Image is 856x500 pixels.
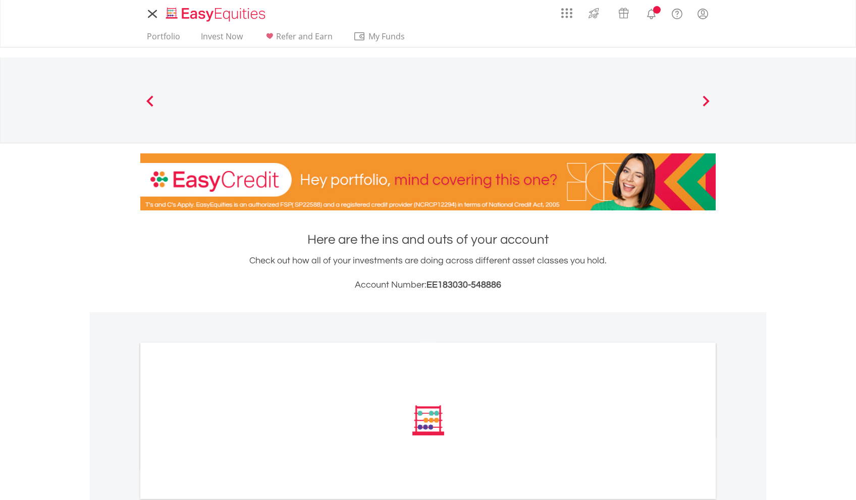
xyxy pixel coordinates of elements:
[664,3,690,23] a: FAQ's and Support
[638,3,664,23] a: Notifications
[561,8,572,19] img: grid-menu-icon.svg
[162,3,270,23] a: Home page
[609,3,638,21] a: Vouchers
[197,31,247,47] a: Invest Now
[140,231,716,249] h1: Here are the ins and outs of your account
[259,31,337,47] a: Refer and Earn
[143,31,184,47] a: Portfolio
[353,30,419,43] span: My Funds
[690,3,716,25] a: My Profile
[140,153,716,210] img: EasyCredit Promotion Banner
[585,5,602,21] img: thrive-v2.svg
[555,3,579,19] a: AppsGrid
[276,31,333,42] span: Refer and Earn
[140,254,716,292] div: Check out how all of your investments are doing across different asset classes you hold.
[615,5,632,21] img: vouchers-v2.svg
[140,278,716,292] h3: Account Number:
[164,6,270,23] img: EasyEquities_Logo.png
[426,280,501,290] span: EE183030-548886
